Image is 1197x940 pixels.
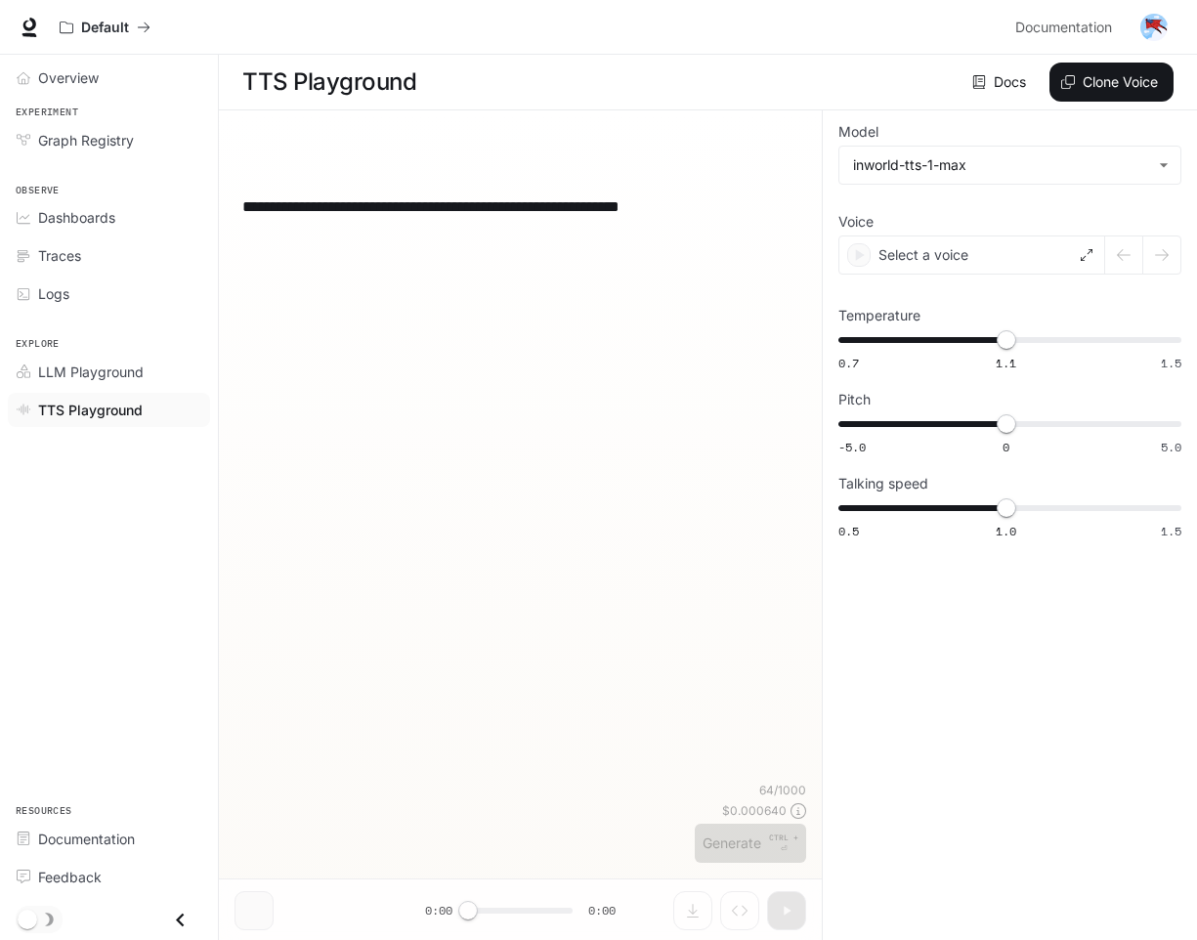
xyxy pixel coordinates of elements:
[1140,14,1168,41] img: User avatar
[8,355,210,389] a: LLM Playground
[8,61,210,95] a: Overview
[838,355,859,371] span: 0.7
[8,393,210,427] a: TTS Playground
[1007,8,1127,47] a: Documentation
[838,439,866,455] span: -5.0
[51,8,159,47] button: All workspaces
[38,283,69,304] span: Logs
[8,200,210,235] a: Dashboards
[38,362,144,382] span: LLM Playground
[1161,439,1181,455] span: 5.0
[38,829,135,849] span: Documentation
[722,802,787,819] p: $ 0.000640
[853,155,1149,175] div: inworld-tts-1-max
[8,860,210,894] a: Feedback
[1161,355,1181,371] span: 1.5
[838,309,920,322] p: Temperature
[838,215,874,229] p: Voice
[838,477,928,491] p: Talking speed
[838,393,871,406] p: Pitch
[1049,63,1174,102] button: Clone Voice
[38,400,143,420] span: TTS Playground
[1161,523,1181,539] span: 1.5
[38,130,134,150] span: Graph Registry
[242,63,416,102] h1: TTS Playground
[968,63,1034,102] a: Docs
[38,245,81,266] span: Traces
[759,782,806,798] p: 64 / 1000
[38,207,115,228] span: Dashboards
[8,822,210,856] a: Documentation
[1003,439,1009,455] span: 0
[838,125,878,139] p: Model
[996,523,1016,539] span: 1.0
[878,245,968,265] p: Select a voice
[18,908,37,929] span: Dark mode toggle
[38,867,102,887] span: Feedback
[8,123,210,157] a: Graph Registry
[1015,16,1112,40] span: Documentation
[8,238,210,273] a: Traces
[838,523,859,539] span: 0.5
[38,67,99,88] span: Overview
[8,277,210,311] a: Logs
[158,900,202,940] button: Close drawer
[1134,8,1174,47] button: User avatar
[81,20,129,36] p: Default
[839,147,1180,184] div: inworld-tts-1-max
